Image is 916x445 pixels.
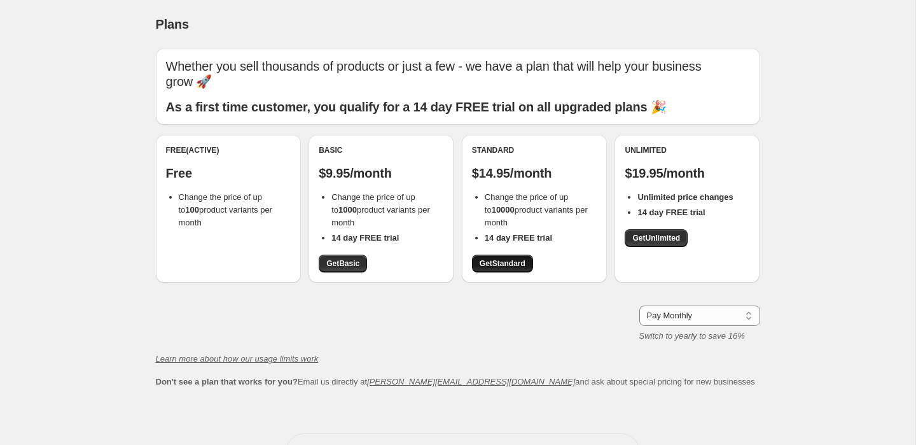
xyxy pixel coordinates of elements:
[632,233,680,243] span: Get Unlimited
[166,59,750,89] p: Whether you sell thousands of products or just a few - we have a plan that will help your busines...
[179,192,272,227] span: Change the price of up to product variants per month
[338,205,357,215] b: 1000
[492,205,515,215] b: 10000
[156,377,755,386] span: Email us directly at and ask about special pricing for new businesses
[319,166,443,181] p: $9.95/month
[326,258,359,269] span: Get Basic
[156,17,189,31] span: Plans
[625,229,688,247] a: GetUnlimited
[637,208,705,217] b: 14 day FREE trial
[185,205,199,215] b: 100
[156,377,298,386] b: Don't see a plan that works for you?
[156,354,319,364] a: Learn more about how our usage limits work
[472,145,597,155] div: Standard
[639,331,745,341] i: Switch to yearly to save 16%
[319,255,367,272] a: GetBasic
[480,258,525,269] span: Get Standard
[367,377,575,386] a: [PERSON_NAME][EMAIL_ADDRESS][DOMAIN_NAME]
[485,192,588,227] span: Change the price of up to product variants per month
[331,233,399,243] b: 14 day FREE trial
[485,233,552,243] b: 14 day FREE trial
[637,192,733,202] b: Unlimited price changes
[166,166,291,181] p: Free
[331,192,430,227] span: Change the price of up to product variants per month
[166,145,291,155] div: Free (Active)
[472,166,597,181] p: $14.95/month
[472,255,533,272] a: GetStandard
[625,166,749,181] p: $19.95/month
[319,145,443,155] div: Basic
[166,100,667,114] b: As a first time customer, you qualify for a 14 day FREE trial on all upgraded plans 🎉
[625,145,749,155] div: Unlimited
